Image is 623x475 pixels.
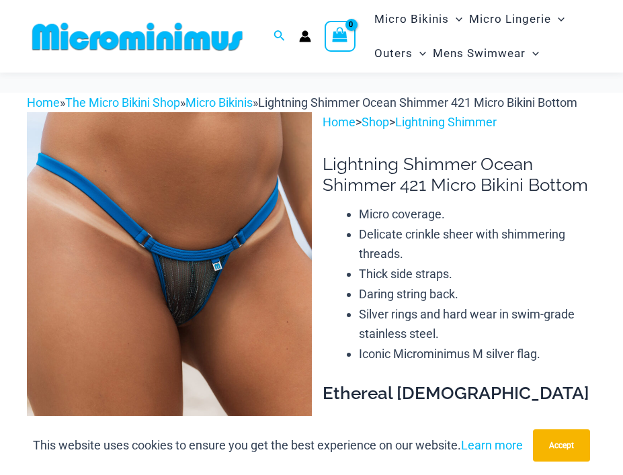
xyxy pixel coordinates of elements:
span: Menu Toggle [551,2,565,36]
span: Lightning Shimmer Ocean Shimmer 421 Micro Bikini Bottom [258,95,577,110]
h1: Lightning Shimmer Ocean Shimmer 421 Micro Bikini Bottom [323,154,596,196]
a: Lightning Shimmer [395,115,497,129]
li: Iconic Microminimus M silver flag. [359,344,596,364]
a: Shop [362,115,389,129]
button: Accept [533,429,590,462]
a: The Micro Bikini Shop [65,95,180,110]
span: Outers [374,36,413,71]
a: Micro BikinisMenu ToggleMenu Toggle [371,2,466,36]
a: Home [27,95,60,110]
a: Mens SwimwearMenu ToggleMenu Toggle [429,36,542,71]
h3: Ethereal [DEMOGRAPHIC_DATA] [323,382,596,405]
a: OutersMenu ToggleMenu Toggle [371,36,429,71]
span: Micro Lingerie [469,2,551,36]
span: Menu Toggle [526,36,539,71]
a: Account icon link [299,30,311,42]
span: Menu Toggle [413,36,426,71]
p: This website uses cookies to ensure you get the best experience on our website. [33,435,523,456]
span: Micro Bikinis [374,2,449,36]
a: Learn more [461,438,523,452]
li: Thick side straps. [359,264,596,284]
a: Micro Bikinis [185,95,253,110]
img: MM SHOP LOGO FLAT [27,21,248,52]
li: Micro coverage. [359,204,596,224]
span: Menu Toggle [449,2,462,36]
a: View Shopping Cart, empty [325,21,356,52]
a: Micro LingerieMenu ToggleMenu Toggle [466,2,568,36]
p: > > [323,112,596,132]
a: Home [323,115,356,129]
span: Mens Swimwear [433,36,526,71]
span: » » » [27,95,577,110]
li: Daring string back. [359,284,596,304]
li: Silver rings and hard wear in swim-grade stainless steel. [359,304,596,344]
a: Search icon link [274,28,286,45]
li: Delicate crinkle sheer with shimmering threads. [359,224,596,264]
